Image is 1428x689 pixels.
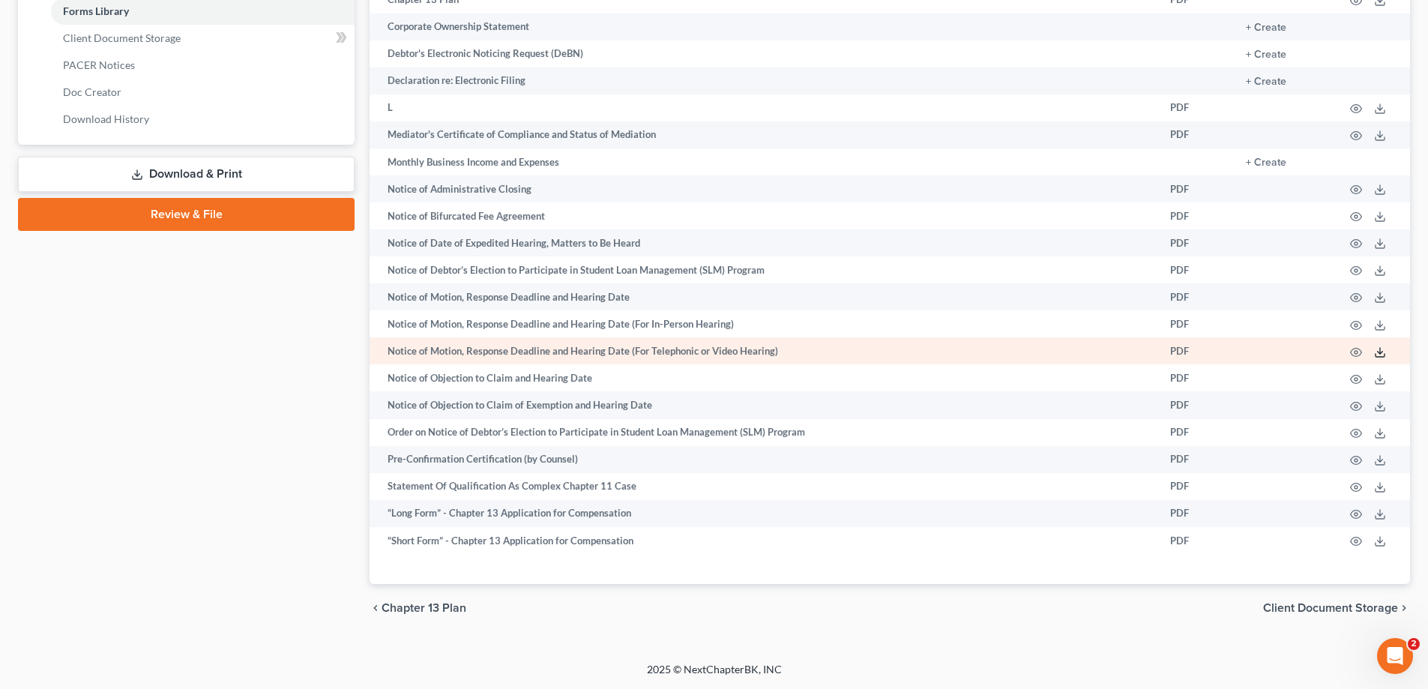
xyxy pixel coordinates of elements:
[63,4,129,17] span: Forms Library
[1158,337,1234,364] td: PDF
[370,446,1158,473] td: Pre-Confirmation Certification (by Counsel)
[1158,500,1234,527] td: PDF
[63,85,121,98] span: Doc Creator
[370,391,1158,418] td: Notice of Objection to Claim of Exemption and Hearing Date
[287,662,1142,689] div: 2025 © NextChapterBK, INC
[1158,527,1234,554] td: PDF
[370,337,1158,364] td: Notice of Motion, Response Deadline and Hearing Date (For Telephonic or Video Hearing)
[51,52,355,79] a: PACER Notices
[63,112,149,125] span: Download History
[370,229,1158,256] td: Notice of Date of Expedited Hearing, Matters to Be Heard
[1158,446,1234,473] td: PDF
[1158,473,1234,500] td: PDF
[370,94,1158,121] td: L
[1158,256,1234,283] td: PDF
[63,31,181,44] span: Client Document Storage
[1158,121,1234,148] td: PDF
[370,13,1158,40] td: Corporate Ownership Statement
[370,202,1158,229] td: Notice of Bifurcated Fee Agreement
[370,527,1158,554] td: “Short Form” - Chapter 13 Application for Compensation
[370,419,1158,446] td: Order on Notice of Debtor’s Election to Participate in Student Loan Management (SLM) Program
[370,256,1158,283] td: Notice of Debtor’s Election to Participate in Student Loan Management (SLM) Program
[1158,310,1234,337] td: PDF
[1158,283,1234,310] td: PDF
[1408,638,1420,650] span: 2
[370,175,1158,202] td: Notice of Administrative Closing
[1246,76,1286,87] button: + Create
[1158,94,1234,121] td: PDF
[370,121,1158,148] td: Mediator's Certificate of Compliance and Status of Mediation
[370,602,382,614] i: chevron_left
[370,500,1158,527] td: “Long Form” - Chapter 13 Application for Compensation
[1158,202,1234,229] td: PDF
[1263,602,1410,614] button: Client Document Storage chevron_right
[51,25,355,52] a: Client Document Storage
[1377,638,1413,674] iframe: Intercom live chat
[18,198,355,231] a: Review & File
[370,310,1158,337] td: Notice of Motion, Response Deadline and Hearing Date (For In-Person Hearing)
[1246,157,1286,168] button: + Create
[370,473,1158,500] td: Statement Of Qualification As Complex Chapter 11 Case
[1398,602,1410,614] i: chevron_right
[51,79,355,106] a: Doc Creator
[382,602,466,614] span: Chapter 13 Plan
[1158,391,1234,418] td: PDF
[370,67,1158,94] td: Declaration re: Electronic Filing
[370,148,1158,175] td: Monthly Business Income and Expenses
[370,283,1158,310] td: Notice of Motion, Response Deadline and Hearing Date
[1158,175,1234,202] td: PDF
[51,106,355,133] a: Download History
[18,157,355,192] a: Download & Print
[370,40,1158,67] td: Debtor's Electronic Noticing Request (DeBN)
[1246,49,1286,60] button: + Create
[1158,229,1234,256] td: PDF
[1158,419,1234,446] td: PDF
[1158,364,1234,391] td: PDF
[63,58,135,71] span: PACER Notices
[370,364,1158,391] td: Notice of Objection to Claim and Hearing Date
[1263,602,1398,614] span: Client Document Storage
[370,602,466,614] button: chevron_left Chapter 13 Plan
[1246,22,1286,33] button: + Create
